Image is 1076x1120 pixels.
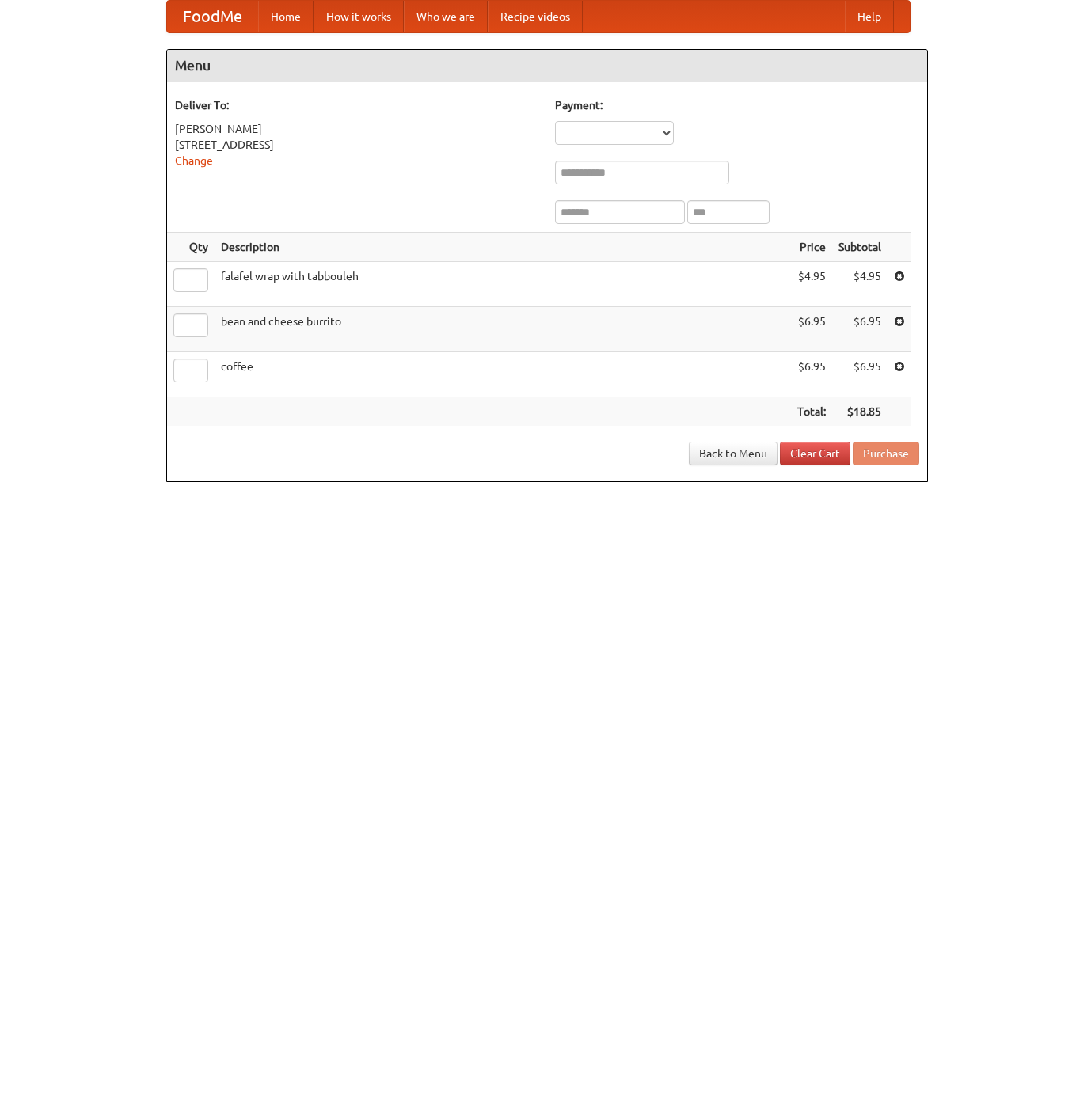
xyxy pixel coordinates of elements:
[832,397,888,427] th: $18.85
[832,262,888,307] td: $4.95
[791,352,832,397] td: $6.95
[175,121,539,137] div: [PERSON_NAME]
[791,262,832,307] td: $4.95
[791,397,832,427] th: Total:
[853,442,919,465] button: Purchase
[175,154,213,167] a: Change
[175,137,539,153] div: [STREET_ADDRESS]
[258,1,314,32] a: Home
[555,97,919,113] h5: Payment:
[215,262,791,307] td: falafel wrap with tabbouleh
[215,307,791,352] td: bean and cheese burrito
[167,1,258,32] a: FoodMe
[314,1,404,32] a: How it works
[215,352,791,397] td: coffee
[167,233,215,262] th: Qty
[832,307,888,352] td: $6.95
[832,352,888,397] td: $6.95
[404,1,488,32] a: Who we are
[791,233,832,262] th: Price
[215,233,791,262] th: Description
[832,233,888,262] th: Subtotal
[488,1,583,32] a: Recipe videos
[167,50,927,82] h4: Menu
[780,442,850,465] a: Clear Cart
[845,1,894,32] a: Help
[791,307,832,352] td: $6.95
[689,442,778,465] a: Back to Menu
[175,97,539,113] h5: Deliver To:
